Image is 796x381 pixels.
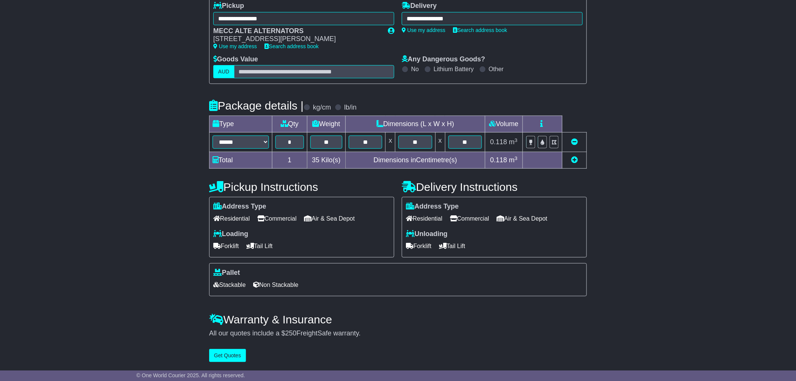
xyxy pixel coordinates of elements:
[209,349,246,362] button: Get Quotes
[210,116,272,133] td: Type
[453,27,507,33] a: Search address book
[304,213,355,224] span: Air & Sea Depot
[402,27,445,33] a: Use my address
[435,133,445,152] td: x
[509,138,518,146] span: m
[307,116,346,133] td: Weight
[406,230,448,238] label: Unloading
[213,65,234,78] label: AUD
[209,181,394,193] h4: Pickup Instructions
[213,240,239,252] span: Forklift
[272,152,307,169] td: 1
[411,66,419,73] label: No
[213,43,257,49] a: Use my address
[213,230,248,238] label: Loading
[402,181,587,193] h4: Delivery Instructions
[485,116,523,133] td: Volume
[490,156,507,164] span: 0.118
[571,156,578,164] a: Add new item
[307,152,346,169] td: Kilo(s)
[209,99,304,112] h4: Package details |
[497,213,548,224] span: Air & Sea Depot
[209,329,587,338] div: All our quotes include a $ FreightSafe warranty.
[253,279,298,291] span: Non Stackable
[210,152,272,169] td: Total
[509,156,518,164] span: m
[402,55,485,64] label: Any Dangerous Goods?
[406,203,459,211] label: Address Type
[213,203,266,211] label: Address Type
[213,55,258,64] label: Goods Value
[489,66,504,73] label: Other
[515,155,518,161] sup: 3
[406,240,431,252] span: Forklift
[344,104,357,112] label: lb/in
[386,133,395,152] td: x
[515,137,518,143] sup: 3
[313,104,331,112] label: kg/cm
[213,269,240,277] label: Pallet
[434,66,474,73] label: Lithium Battery
[213,35,380,43] div: [STREET_ADDRESS][PERSON_NAME]
[257,213,296,224] span: Commercial
[439,240,465,252] span: Tail Lift
[346,152,485,169] td: Dimensions in Centimetre(s)
[571,138,578,146] a: Remove this item
[272,116,307,133] td: Qty
[346,116,485,133] td: Dimensions (L x W x H)
[209,313,587,326] h4: Warranty & Insurance
[450,213,489,224] span: Commercial
[264,43,319,49] a: Search address book
[213,27,380,35] div: MECC ALTE ALTERNATORS
[213,213,250,224] span: Residential
[406,213,442,224] span: Residential
[285,329,296,337] span: 250
[246,240,273,252] span: Tail Lift
[312,156,319,164] span: 35
[213,279,246,291] span: Stackable
[402,2,437,10] label: Delivery
[490,138,507,146] span: 0.118
[137,372,245,378] span: © One World Courier 2025. All rights reserved.
[213,2,244,10] label: Pickup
